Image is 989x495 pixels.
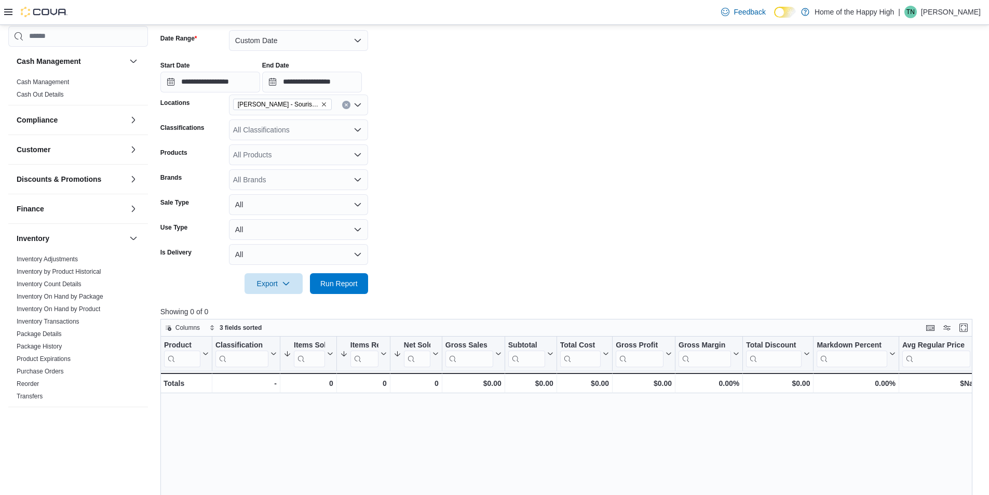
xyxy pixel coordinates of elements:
[354,126,362,134] button: Open list of options
[17,380,39,387] a: Reorder
[17,267,101,276] span: Inventory by Product Historical
[164,340,200,350] div: Product
[17,115,58,125] h3: Compliance
[560,340,609,367] button: Total Cost
[160,149,187,157] label: Products
[906,6,915,18] span: TN
[17,292,103,301] span: Inventory On Hand by Package
[17,330,62,338] a: Package Details
[354,176,362,184] button: Open list of options
[17,393,43,400] a: Transfers
[17,417,125,427] button: Loyalty
[17,305,100,313] a: Inventory On Hand by Product
[817,340,895,367] button: Markdown Percent
[127,143,140,156] button: Customer
[17,56,125,66] button: Cash Management
[175,324,200,332] span: Columns
[160,99,190,107] label: Locations
[616,340,672,367] button: Gross Profit
[17,317,79,326] span: Inventory Transactions
[127,114,140,126] button: Compliance
[161,322,204,334] button: Columns
[508,340,545,350] div: Subtotal
[164,340,200,367] div: Product
[262,72,362,92] input: Press the down key to open a popover containing a calendar.
[957,322,970,334] button: Enter fullscreen
[350,340,378,367] div: Items Ref
[17,293,103,300] a: Inventory On Hand by Package
[17,342,62,351] span: Package History
[17,255,78,263] span: Inventory Adjustments
[215,340,268,350] div: Classification
[8,76,148,105] div: Cash Management
[164,377,209,390] div: Totals
[404,340,430,350] div: Net Sold
[321,101,327,108] button: Remove Estevan - Souris Avenue - Fire & Flower from selection in this group
[508,340,545,367] div: Subtotal
[127,232,140,245] button: Inventory
[160,198,189,207] label: Sale Type
[215,340,277,367] button: Classification
[817,340,887,367] div: Markdown Percent
[294,340,325,367] div: Items Sold
[127,416,140,428] button: Loyalty
[229,30,368,51] button: Custom Date
[215,340,268,367] div: Classification
[560,340,601,350] div: Total Cost
[17,78,69,86] span: Cash Management
[902,340,970,367] div: Avg Regular Price
[17,268,101,275] a: Inventory by Product Historical
[17,204,125,214] button: Finance
[220,324,262,332] span: 3 fields sorted
[340,377,387,390] div: 0
[17,380,39,388] span: Reorder
[679,340,731,367] div: Gross Margin
[17,343,62,350] a: Package History
[17,367,64,376] span: Purchase Orders
[17,280,82,288] span: Inventory Count Details
[17,355,71,363] a: Product Expirations
[229,194,368,215] button: All
[17,174,125,184] button: Discounts & Promotions
[262,61,289,70] label: End Date
[17,174,101,184] h3: Discounts & Promotions
[160,61,190,70] label: Start Date
[251,273,296,294] span: Export
[340,340,387,367] button: Items Ref
[17,144,50,155] h3: Customer
[17,56,81,66] h3: Cash Management
[679,340,739,367] button: Gross Margin
[294,340,325,350] div: Items Sold
[8,253,148,407] div: Inventory
[160,34,197,43] label: Date Range
[233,99,332,110] span: Estevan - Souris Avenue - Fire & Flower
[560,340,601,367] div: Total Cost
[127,203,140,215] button: Finance
[679,340,731,350] div: Gross Margin
[160,72,260,92] input: Press the down key to open a popover containing a calendar.
[354,101,362,109] button: Open list of options
[160,124,205,132] label: Classifications
[902,340,970,350] div: Avg Regular Price
[229,219,368,240] button: All
[445,340,493,350] div: Gross Sales
[164,340,209,367] button: Product
[921,6,981,18] p: [PERSON_NAME]
[815,6,894,18] p: Home of the Happy High
[746,340,802,367] div: Total Discount
[310,273,368,294] button: Run Report
[404,340,430,367] div: Net Sold
[160,173,182,182] label: Brands
[283,377,333,390] div: 0
[616,340,663,350] div: Gross Profit
[205,322,266,334] button: 3 fields sorted
[160,306,981,317] p: Showing 0 of 0
[445,340,493,367] div: Gross Sales
[354,151,362,159] button: Open list of options
[283,340,333,367] button: Items Sold
[350,340,378,350] div: Items Ref
[817,377,895,390] div: 0.00%
[616,340,663,367] div: Gross Profit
